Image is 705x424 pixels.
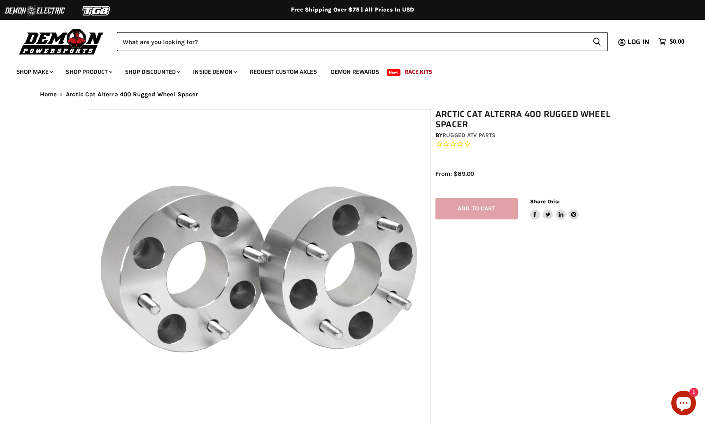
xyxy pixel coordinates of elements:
button: Search [586,32,608,51]
div: by [435,131,623,140]
div: Free Shipping Over $75 | All Prices In USD [23,6,682,14]
a: Shop Discounted [119,63,185,80]
span: Share this: [530,198,560,205]
aside: Share this: [530,198,579,220]
img: Demon Electric Logo 2 [4,3,66,19]
a: Rugged ATV Parts [442,132,496,139]
span: Arctic Cat Alterra 400 Rugged Wheel Spacer [66,91,198,98]
inbox-online-store-chat: Shopify online store chat [669,391,698,417]
span: Log in [628,37,649,47]
a: Race Kits [398,63,438,80]
span: Rated 0.0 out of 5 stars 0 reviews [435,140,623,149]
img: Demon Powersports [16,27,107,56]
img: TGB Logo 2 [66,3,128,19]
input: Search [117,32,586,51]
a: $0.00 [654,36,689,48]
span: From: $89.00 [435,170,474,177]
nav: Breadcrumbs [23,91,682,98]
a: Home [40,91,57,98]
a: Inside Demon [187,63,242,80]
a: Shop Product [60,63,117,80]
a: Request Custom Axles [244,63,323,80]
form: Product [117,32,608,51]
a: Shop Make [10,63,58,80]
a: Demon Rewards [325,63,385,80]
h1: Arctic Cat Alterra 400 Rugged Wheel Spacer [435,109,623,130]
span: New! [387,69,401,76]
span: $0.00 [670,38,684,46]
ul: Main menu [10,60,682,80]
a: Log in [624,38,654,46]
